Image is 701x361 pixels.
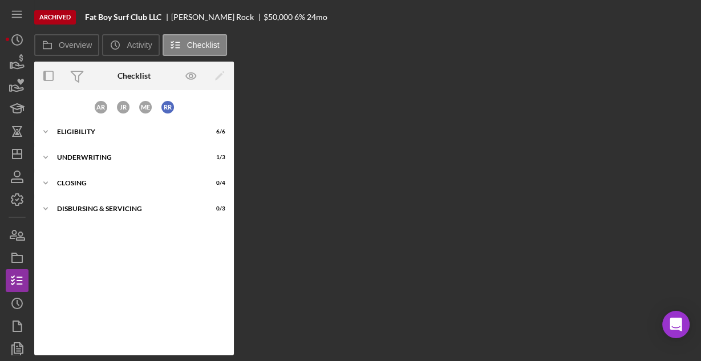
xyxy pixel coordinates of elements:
div: 0 / 4 [205,180,225,186]
button: Activity [102,34,159,56]
label: Overview [59,40,92,50]
div: Underwriting [57,154,197,161]
button: Overview [34,34,99,56]
div: Eligibility [57,128,197,135]
div: Disbursing & Servicing [57,205,197,212]
b: Fat Boy Surf Club LLC [85,13,161,22]
div: 6 / 6 [205,128,225,135]
div: Closing [57,180,197,186]
div: 24 mo [307,13,327,22]
div: J R [117,101,129,113]
div: R R [161,101,174,113]
div: [PERSON_NAME] Rock [171,13,264,22]
div: 0 / 3 [205,205,225,212]
div: Checklist [117,71,151,80]
div: Archived [34,10,76,25]
div: $50,000 [264,13,293,22]
div: M E [139,101,152,113]
label: Checklist [187,40,220,50]
div: A R [95,101,107,113]
div: 6 % [294,13,305,22]
div: 1 / 3 [205,154,225,161]
label: Activity [127,40,152,50]
button: Checklist [163,34,227,56]
div: Open Intercom Messenger [662,311,690,338]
